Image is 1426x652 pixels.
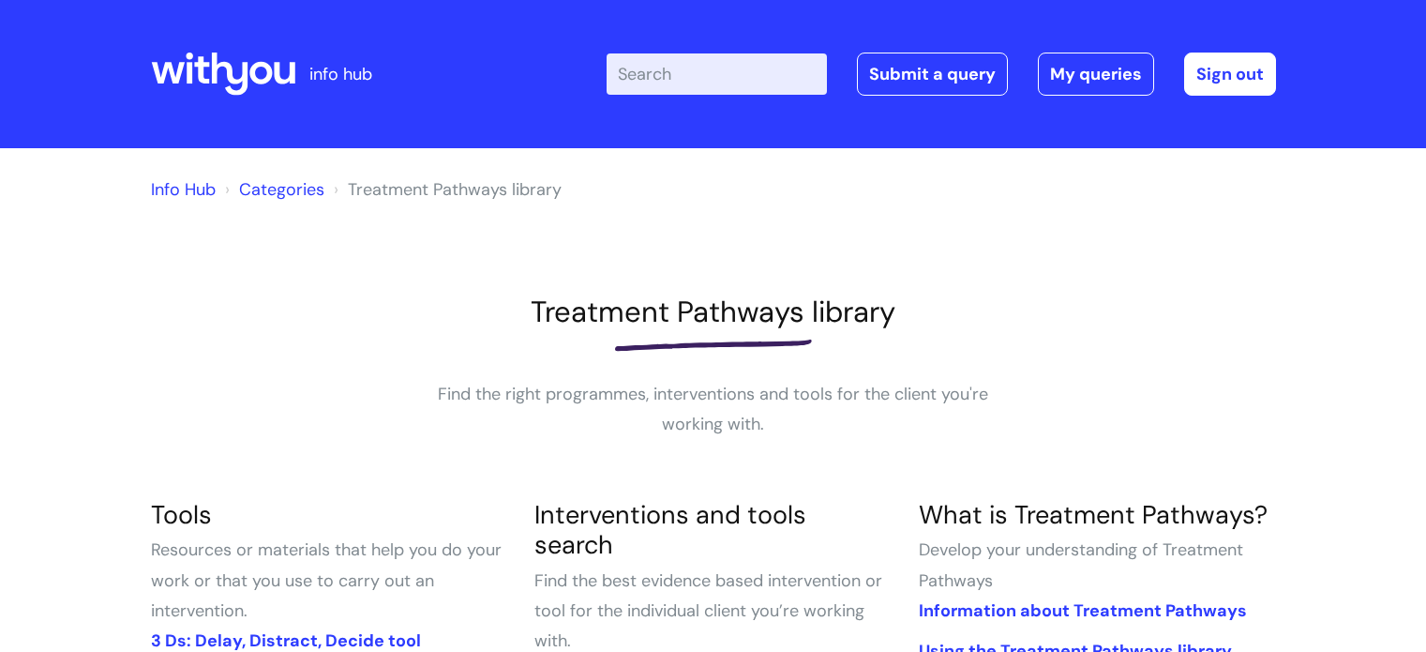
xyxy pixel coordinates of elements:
span: Resources or materials that help you do your work or that you use to carry out an intervention. [151,538,502,622]
a: My queries [1038,53,1154,96]
p: Find the right programmes, interventions and tools for the client you're working with. [432,379,995,440]
a: Interventions and tools search [534,498,806,561]
h1: Treatment Pathways library [151,295,1276,329]
a: Categories [239,178,324,201]
a: Information about Treatment Pathways [919,599,1247,622]
a: Submit a query [857,53,1008,96]
a: Tools [151,498,212,531]
span: Develop your understanding of Treatment Pathways [919,538,1243,591]
li: Solution home [220,174,324,205]
div: | - [607,53,1276,96]
input: Search [607,53,827,95]
li: Treatment Pathways library [329,174,562,205]
a: Sign out [1184,53,1276,96]
a: What is Treatment Pathways? [919,498,1268,531]
a: 3 Ds: Delay, Distract, Decide tool [151,629,421,652]
a: Info Hub [151,178,216,201]
p: info hub [309,59,372,89]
